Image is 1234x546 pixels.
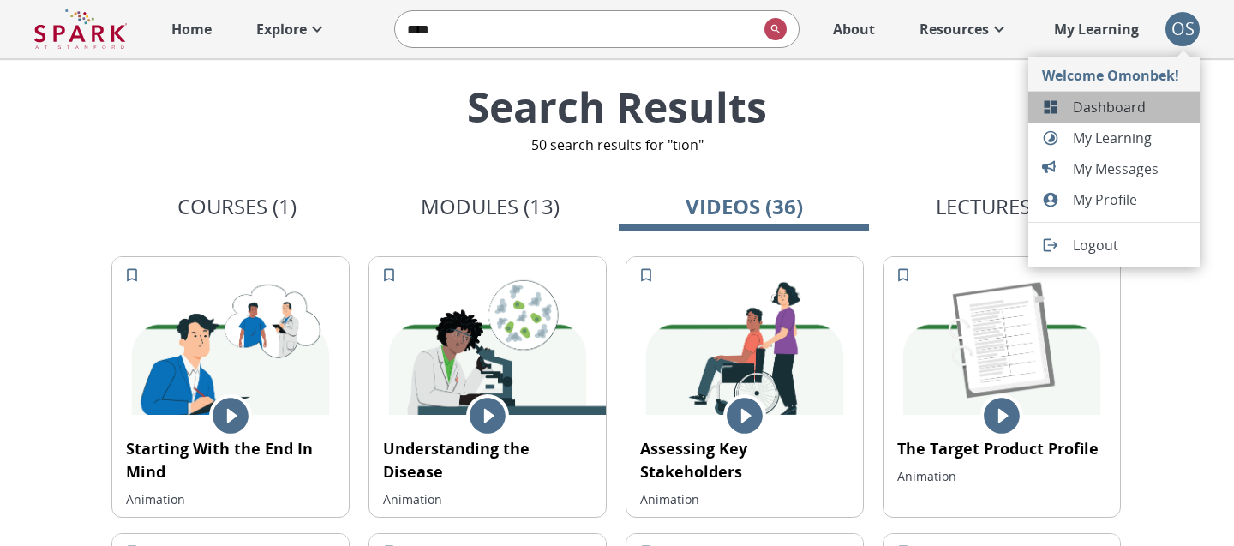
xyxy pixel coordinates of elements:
[1073,189,1186,210] span: My Profile
[1073,235,1186,255] span: Logout
[1073,159,1186,179] span: My Messages
[1028,57,1200,92] li: Welcome Omonbek!
[1073,97,1186,117] span: Dashboard
[1073,128,1186,148] span: My Learning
